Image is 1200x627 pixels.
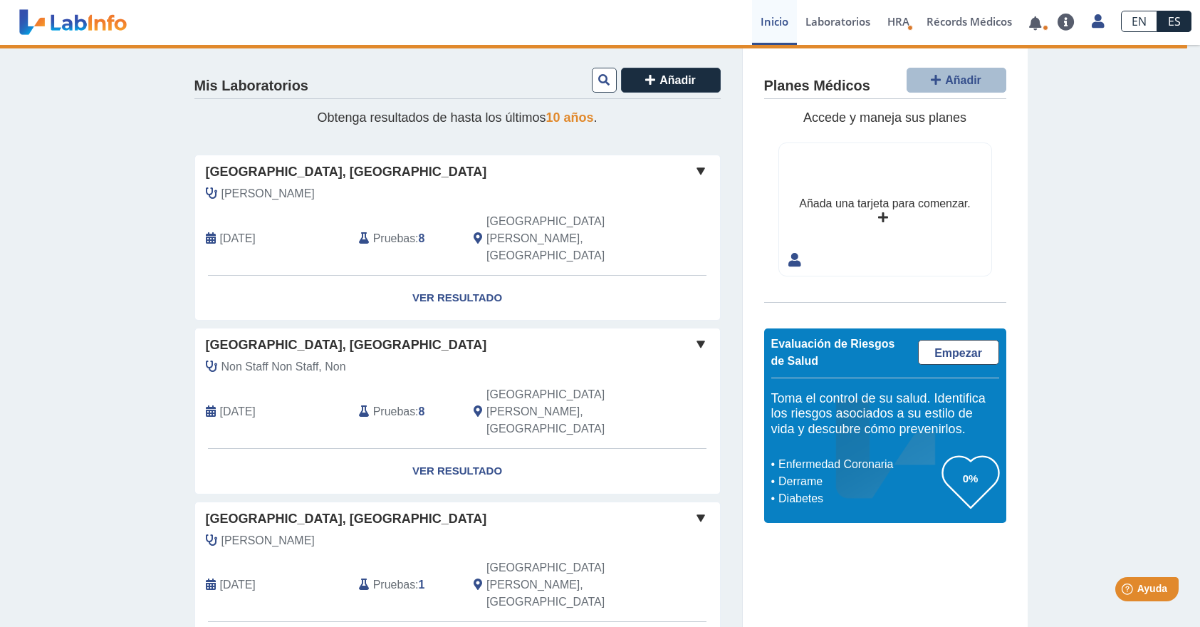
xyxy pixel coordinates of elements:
[486,213,644,264] span: San Juan, PR
[221,185,315,202] span: Ambert Valderrama, Luis
[220,230,256,247] span: 2025-09-19
[348,213,463,264] div: :
[775,490,942,507] li: Diabetes
[799,195,970,212] div: Añada una tarjeta para comenzar.
[486,559,644,611] span: San Juan, PR
[220,403,256,420] span: 2025-04-12
[1157,11,1191,32] a: ES
[220,576,256,594] span: 2024-08-24
[486,386,644,437] span: San Juan, PR
[194,78,308,95] h4: Mis Laboratorios
[1121,11,1157,32] a: EN
[621,68,721,93] button: Añadir
[419,579,425,591] b: 1
[771,338,895,367] span: Evaluación de Riesgos de Salud
[373,576,415,594] span: Pruebas
[771,391,999,437] h5: Toma el control de su salud. Identifica los riesgos asociados a su estilo de vida y descubre cómo...
[195,449,720,494] a: Ver Resultado
[348,386,463,437] div: :
[546,110,594,125] span: 10 años
[206,509,487,529] span: [GEOGRAPHIC_DATA], [GEOGRAPHIC_DATA]
[1073,571,1184,611] iframe: Help widget launcher
[907,68,1006,93] button: Añadir
[419,232,425,244] b: 8
[373,230,415,247] span: Pruebas
[887,14,909,28] span: HRA
[206,336,487,355] span: [GEOGRAPHIC_DATA], [GEOGRAPHIC_DATA]
[221,358,346,375] span: Non Staff Non Staff, Non
[918,340,999,365] a: Empezar
[934,347,982,359] span: Empezar
[206,162,487,182] span: [GEOGRAPHIC_DATA], [GEOGRAPHIC_DATA]
[221,532,315,549] span: Reyes Alicea, Angel
[348,559,463,611] div: :
[775,456,942,473] li: Enfermedad Coronaria
[803,110,966,125] span: Accede y maneja sus planes
[195,276,720,321] a: Ver Resultado
[945,74,981,86] span: Añadir
[659,74,696,86] span: Añadir
[317,110,597,125] span: Obtenga resultados de hasta los últimos .
[942,470,999,487] h3: 0%
[373,403,415,420] span: Pruebas
[764,78,870,95] h4: Planes Médicos
[419,405,425,418] b: 8
[775,473,942,490] li: Derrame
